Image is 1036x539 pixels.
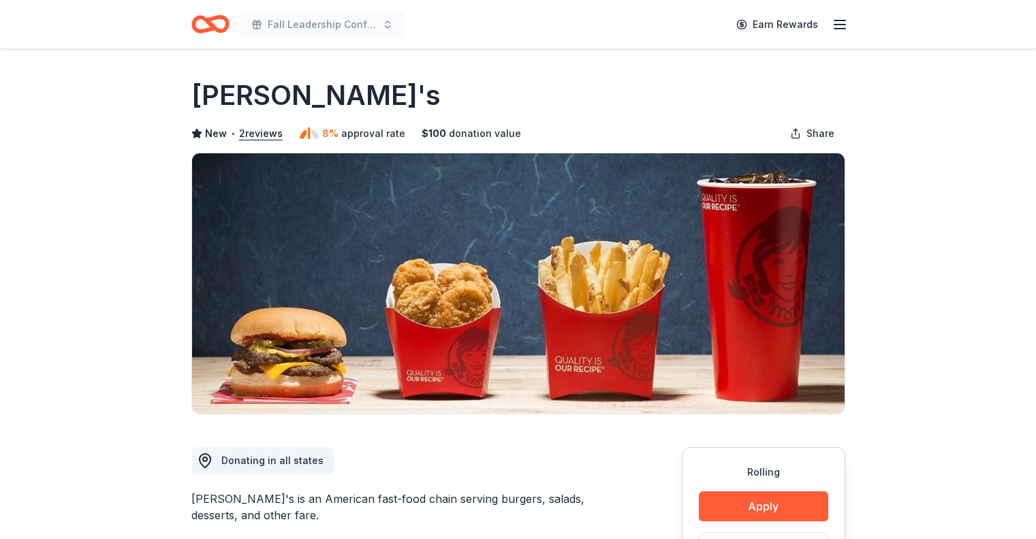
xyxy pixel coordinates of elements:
span: Share [806,125,834,142]
button: Apply [699,491,828,521]
button: 2reviews [239,125,283,142]
span: Donating in all states [221,455,324,466]
div: [PERSON_NAME]'s is an American fast-food chain serving burgers, salads, desserts, and other fare. [191,491,616,523]
img: Image for Wendy's [192,153,845,414]
span: donation value [449,125,521,142]
span: 8% [322,125,339,142]
h1: [PERSON_NAME]'s [191,76,441,114]
button: Fall Leadership Conference [240,11,404,38]
button: Share [779,120,845,147]
div: Rolling [699,464,828,480]
a: Home [191,8,230,40]
span: approval rate [341,125,405,142]
span: • [230,128,235,139]
span: $ 100 [422,125,446,142]
span: New [205,125,227,142]
a: Earn Rewards [728,12,826,37]
span: Fall Leadership Conference [268,16,377,33]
